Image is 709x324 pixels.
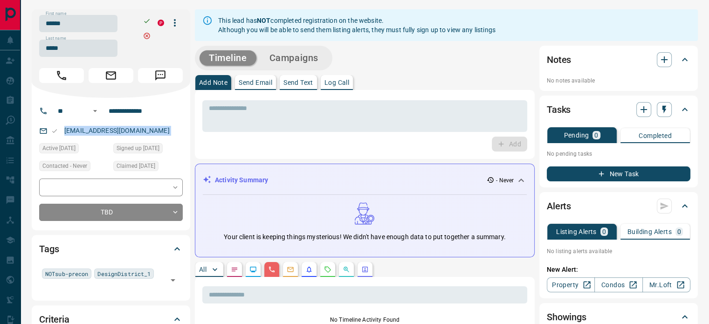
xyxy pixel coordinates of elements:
h2: Tasks [547,102,571,117]
svg: Notes [231,266,238,273]
div: Sun Aug 15 2021 [113,161,183,174]
div: Activity Summary- Never [203,172,527,189]
span: Email [89,68,133,83]
div: Tags [39,238,183,260]
div: Sun Aug 15 2021 [39,143,109,156]
p: Send Email [239,79,272,86]
label: First name [46,11,66,17]
p: Building Alerts [627,228,672,235]
p: Listing Alerts [556,228,597,235]
p: Pending [564,132,589,138]
span: DesignDistrict_1 [97,269,151,278]
svg: Calls [268,266,275,273]
a: Property [547,277,595,292]
svg: Requests [324,266,331,273]
span: Claimed [DATE] [117,161,155,171]
p: Add Note [199,79,227,86]
span: Message [138,68,183,83]
p: No Timeline Activity Found [202,316,527,324]
button: New Task [547,166,690,181]
strong: NOT [257,17,270,24]
a: Condos [594,277,642,292]
svg: Agent Actions [361,266,369,273]
p: All [199,266,207,273]
p: Completed [639,132,672,139]
span: Contacted - Never [42,161,87,171]
button: Open [166,274,179,287]
p: 0 [602,228,606,235]
p: Activity Summary [215,175,268,185]
button: Campaigns [260,50,328,66]
div: Alerts [547,195,690,217]
p: 0 [677,228,681,235]
p: No notes available [547,76,690,85]
p: No pending tasks [547,147,690,161]
svg: Opportunities [343,266,350,273]
p: 0 [594,132,598,138]
p: Log Call [324,79,349,86]
span: NOTsub-precon [45,269,88,278]
h2: Notes [547,52,571,67]
p: - Never [496,176,514,185]
div: property.ca [158,20,164,26]
p: Your client is keeping things mysterious! We didn't have enough data to put together a summary. [224,232,505,242]
svg: Lead Browsing Activity [249,266,257,273]
button: Open [89,105,101,117]
svg: Listing Alerts [305,266,313,273]
span: Call [39,68,84,83]
svg: Emails [287,266,294,273]
div: Notes [547,48,690,71]
svg: Email Valid [51,128,58,134]
span: Active [DATE] [42,144,76,153]
button: Timeline [200,50,256,66]
div: Tasks [547,98,690,121]
div: TBD [39,204,183,221]
div: Sun Aug 15 2021 [113,143,183,156]
p: Send Text [283,79,313,86]
h2: Alerts [547,199,571,214]
p: New Alert: [547,265,690,275]
a: Mr.Loft [642,277,690,292]
p: No listing alerts available [547,247,690,255]
span: Signed up [DATE] [117,144,159,153]
div: This lead has completed registration on the website. Although you will be able to send them listi... [218,12,496,38]
a: [EMAIL_ADDRESS][DOMAIN_NAME] [64,127,170,134]
label: Last name [46,35,66,41]
h2: Tags [39,241,59,256]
